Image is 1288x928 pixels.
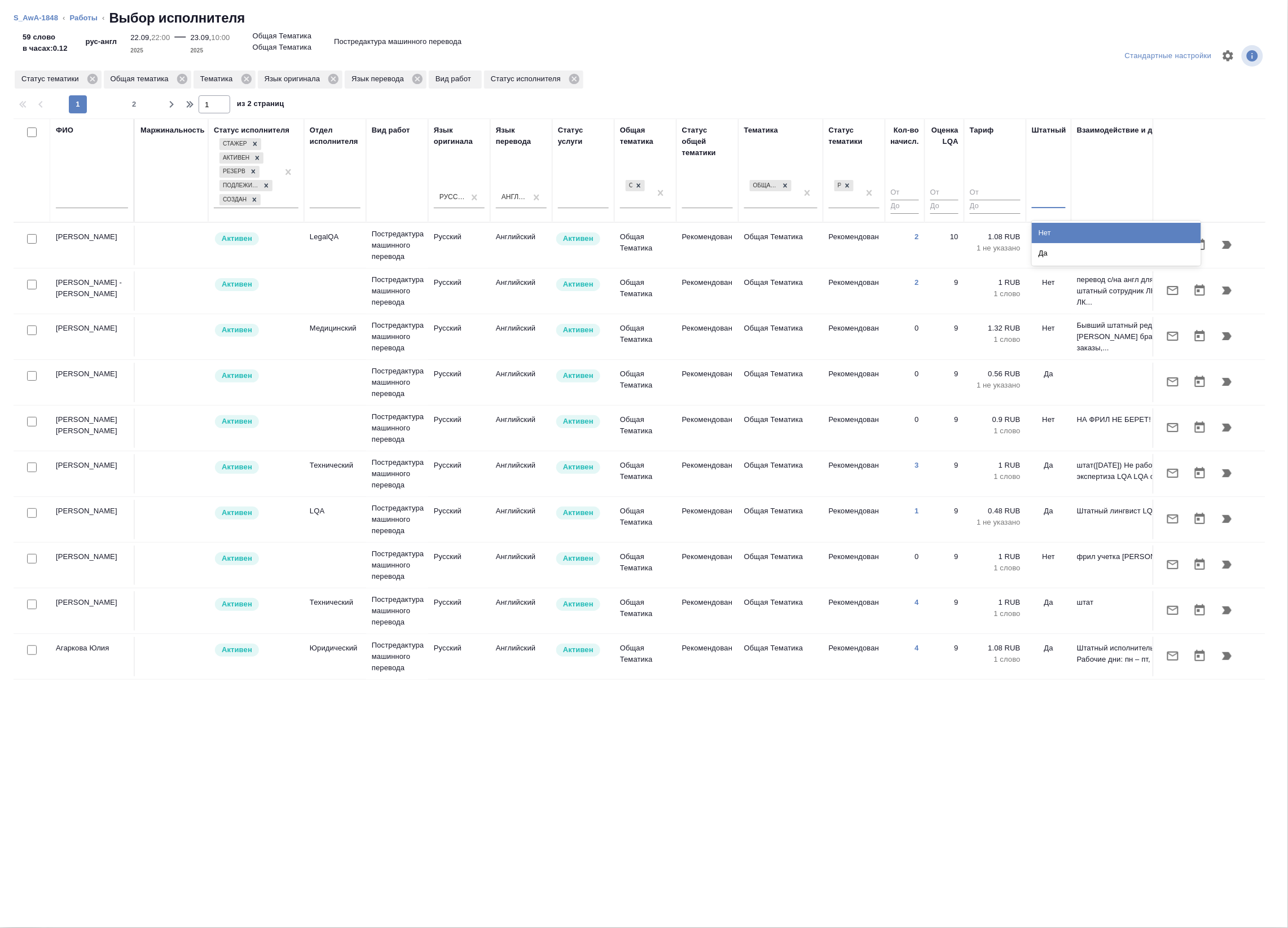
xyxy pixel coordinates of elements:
p: Активен [222,233,252,244]
p: Постредактура машинного перевода [372,594,423,628]
p: 1 RUB [970,460,1021,471]
button: Открыть календарь загрузки [1186,597,1214,624]
input: Выбери исполнителей, чтобы отправить приглашение на работу [27,508,37,518]
td: Английский [490,271,552,311]
p: Активен [563,324,594,336]
p: 1 слово [970,608,1021,619]
div: Рядовой исполнитель: назначай с учетом рейтинга [214,460,298,475]
div: split button [1122,47,1215,65]
p: Активен [222,507,252,518]
p: Общая Тематика [744,551,817,562]
td: Юридический [304,637,366,676]
input: До [930,200,959,214]
a: 1 [915,507,919,515]
p: 1 слово [970,654,1021,665]
p: перевод с/на англ для ЦБ и тестовых 290 р. Бывший штатный сотрудник ЛКА. Умеет заполнять формы ЛК... [1077,274,1263,308]
p: Активен [222,461,252,473]
li: ‹ [102,12,104,24]
td: Нет [1026,546,1071,585]
button: Продолжить [1214,277,1241,304]
li: ‹ [63,12,65,24]
p: 1.08 RUB [970,643,1021,654]
td: Английский [490,408,552,448]
td: Да [1026,363,1071,402]
p: Активен [563,644,594,656]
p: Общая Тематика [744,368,817,380]
button: Открыть календарь загрузки [1186,551,1214,578]
td: Общая Тематика [614,454,676,494]
p: штат [1077,597,1263,608]
div: Тариф [970,125,994,136]
td: Да [1026,637,1071,676]
td: Рекомендован [823,363,885,402]
td: Английский [490,317,552,357]
p: Общая Тематика [744,505,817,517]
p: 1 слово [970,288,1021,300]
td: Русский [428,546,490,585]
td: Общая Тематика [614,637,676,676]
td: LegalQA [304,226,366,265]
button: Открыть календарь загрузки [1186,414,1214,441]
input: Выбери исполнителей, чтобы отправить приглашение на работу [27,554,37,564]
p: Общая Тематика [744,643,817,654]
td: Рекомендован [676,408,738,448]
p: 0.9 RUB [970,414,1021,425]
p: Постредактура машинного перевода [372,274,423,308]
td: Общая Тематика [614,271,676,311]
td: Русский [428,271,490,311]
div: Язык оригинала [434,125,485,147]
td: Общая Тематика [614,317,676,357]
div: Активен [219,152,251,164]
p: Постредактура машинного перевода [334,36,461,47]
td: 10 [925,226,964,265]
p: Штатный лингвист LQA [1077,505,1263,517]
p: Активен [563,461,594,473]
div: Общая Тематика [750,180,779,192]
input: До [970,200,1021,214]
p: Активен [563,233,594,244]
p: штат([DATE]) Не работает с услугами: Коммерческая экспертиза LQA LQA общее Работа с лингв... [1077,460,1263,482]
td: Рекомендован [676,591,738,631]
a: S_AwA-1848 [14,14,58,22]
p: Активен [222,599,252,610]
p: Общая Тематика [744,597,817,608]
p: 1 не указано [970,517,1021,528]
p: Статус тематики [21,73,83,85]
p: Постредактура машинного перевода [372,548,423,582]
button: Отправить предложение о работе [1159,643,1186,670]
div: Рядовой исполнитель: назначай с учетом рейтинга [214,277,298,292]
td: Рекомендован [676,271,738,311]
button: Отправить предложение о работе [1159,597,1186,624]
td: Русский [428,226,490,265]
div: Рядовой исполнитель: назначай с учетом рейтинга [214,414,298,429]
div: Статус тематики [15,71,102,89]
span: из 2 страниц [237,97,284,113]
p: Активен [222,279,252,290]
div: Общая тематика [620,125,671,147]
div: Вид работ [372,125,410,136]
td: Агаркова Юлия [50,637,135,676]
input: Выбери исполнителей, чтобы отправить приглашение на работу [27,326,37,335]
td: [PERSON_NAME] [50,591,135,631]
td: 9 [925,363,964,402]
td: [PERSON_NAME] [50,226,135,265]
td: Английский [490,637,552,676]
div: Стажер, Активен, Резерв, Подлежит внедрению, Создан [218,151,265,165]
p: Статус исполнителя [491,73,565,85]
td: Рекомендован [676,500,738,539]
td: Медицинский [304,317,366,357]
input: От [891,186,919,200]
td: Рекомендован [676,226,738,265]
button: Открыть календарь загрузки [1186,323,1214,350]
p: Активен [563,599,594,610]
td: Русский [428,408,490,448]
a: 3 [915,461,919,469]
p: 1 слово [970,562,1021,574]
td: Рекомендован [823,317,885,357]
td: Общая Тематика [614,500,676,539]
td: Нет [1026,408,1071,448]
td: [PERSON_NAME] [50,546,135,585]
td: Рекомендован [823,637,885,676]
a: 2 [915,232,919,241]
div: Стажер, Активен, Резерв, Подлежит внедрению, Создан [218,179,274,193]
